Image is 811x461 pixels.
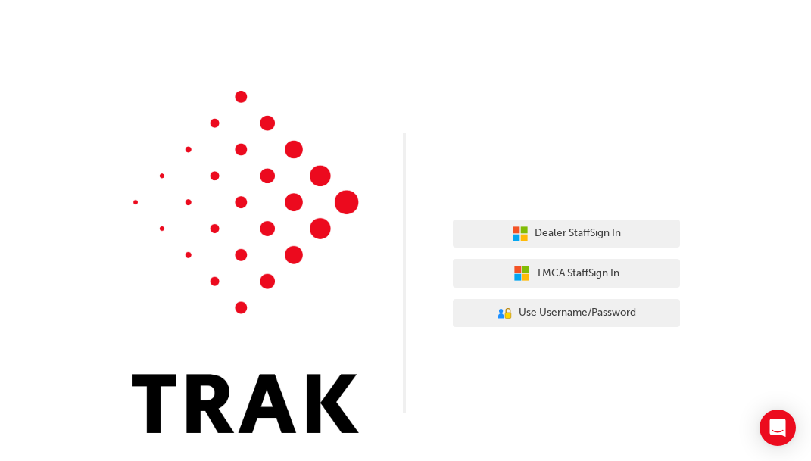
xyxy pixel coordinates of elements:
[760,410,796,446] div: Open Intercom Messenger
[132,91,359,433] img: Trak
[453,220,680,248] button: Dealer StaffSign In
[535,225,621,242] span: Dealer Staff Sign In
[453,299,680,328] button: Use Username/Password
[453,259,680,288] button: TMCA StaffSign In
[519,304,636,322] span: Use Username/Password
[536,265,619,282] span: TMCA Staff Sign In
